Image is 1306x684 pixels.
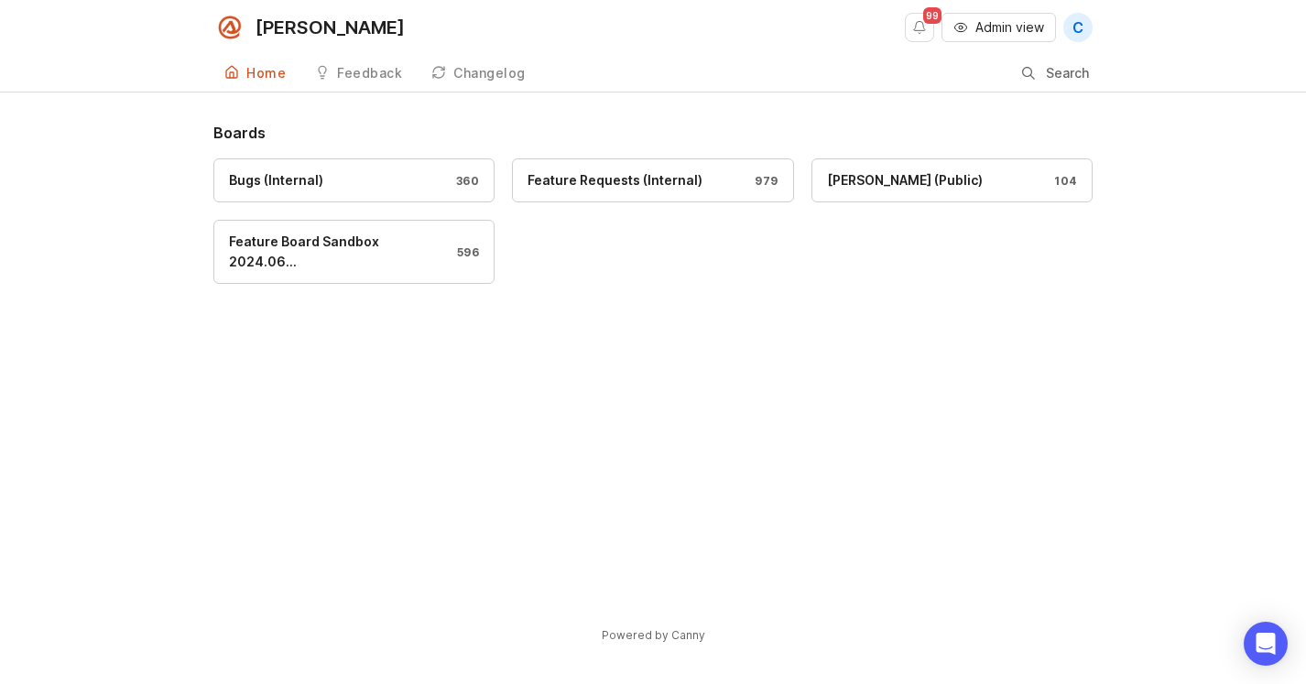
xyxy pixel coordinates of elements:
[1244,622,1288,666] div: Open Intercom Messenger
[528,170,702,190] div: Feature Requests (Internal)
[448,244,480,260] div: 596
[229,170,323,190] div: Bugs (Internal)
[256,18,405,37] div: [PERSON_NAME]
[827,170,983,190] div: [PERSON_NAME] (Public)
[246,67,286,80] div: Home
[905,13,934,42] button: Notifications
[923,7,941,24] span: 99
[304,55,413,92] a: Feedback
[941,13,1056,42] button: Admin view
[811,158,1093,202] a: [PERSON_NAME] (Public)104
[453,67,526,80] div: Changelog
[337,67,402,80] div: Feedback
[213,11,246,44] img: Smith.ai logo
[512,158,793,202] a: Feature Requests (Internal)979
[1045,173,1077,189] div: 104
[599,624,708,646] a: Powered by Canny
[213,55,297,92] a: Home
[1063,13,1093,42] button: C
[420,55,537,92] a: Changelog
[213,158,495,202] a: Bugs (Internal)360
[213,122,1093,144] h1: Boards
[229,232,448,272] div: Feature Board Sandbox 2024.06…
[213,220,495,284] a: Feature Board Sandbox 2024.06…596
[746,173,778,189] div: 979
[447,173,480,189] div: 360
[1072,16,1083,38] span: C
[975,18,1044,37] span: Admin view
